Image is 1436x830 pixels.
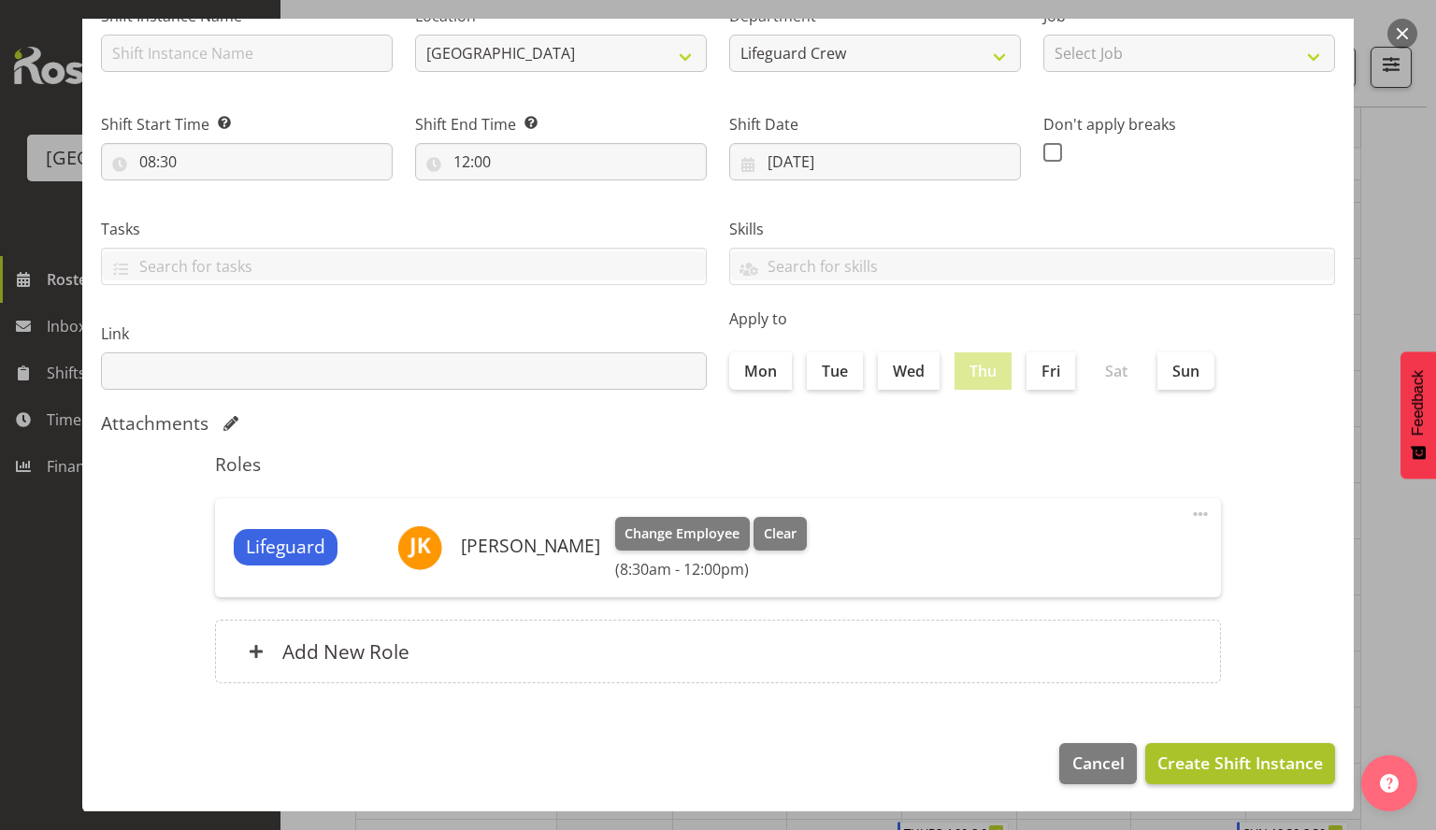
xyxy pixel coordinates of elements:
input: Click to select... [415,143,707,180]
span: Lifeguard [246,534,325,561]
span: Cancel [1072,751,1125,775]
span: Feedback [1410,370,1427,436]
label: Mon [729,352,792,390]
input: Shift Instance Name [101,35,393,72]
button: Clear [754,517,807,551]
input: Search for skills [730,251,1334,280]
h6: (8:30am - 12:00pm) [615,560,807,579]
label: Shift End Time [415,113,707,136]
label: Shift Start Time [101,113,393,136]
button: Feedback - Show survey [1400,351,1436,479]
h6: [PERSON_NAME] [461,536,600,556]
label: Sat [1090,352,1142,390]
label: Tasks [101,218,707,240]
input: Click to select... [729,143,1021,180]
label: Apply to [729,308,1335,330]
span: Clear [764,523,797,544]
label: Link [101,322,707,345]
label: Thu [955,352,1012,390]
label: Don't apply breaks [1043,113,1335,136]
h5: Roles [215,453,1221,476]
img: josh-keen11365.jpg [397,525,442,570]
span: Create Shift Instance [1157,751,1323,775]
button: Cancel [1059,743,1136,784]
h6: Add New Role [282,639,409,664]
label: Wed [878,352,940,390]
label: Tue [807,352,863,390]
button: Change Employee [615,517,751,551]
button: Create Shift Instance [1145,743,1335,784]
label: Fri [1027,352,1075,390]
h5: Attachments [101,412,208,435]
input: Click to select... [101,143,393,180]
input: Search for tasks [102,251,706,280]
label: Shift Date [729,113,1021,136]
label: Sun [1157,352,1214,390]
label: Skills [729,218,1335,240]
img: help-xxl-2.png [1380,774,1399,793]
span: Change Employee [625,523,740,544]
